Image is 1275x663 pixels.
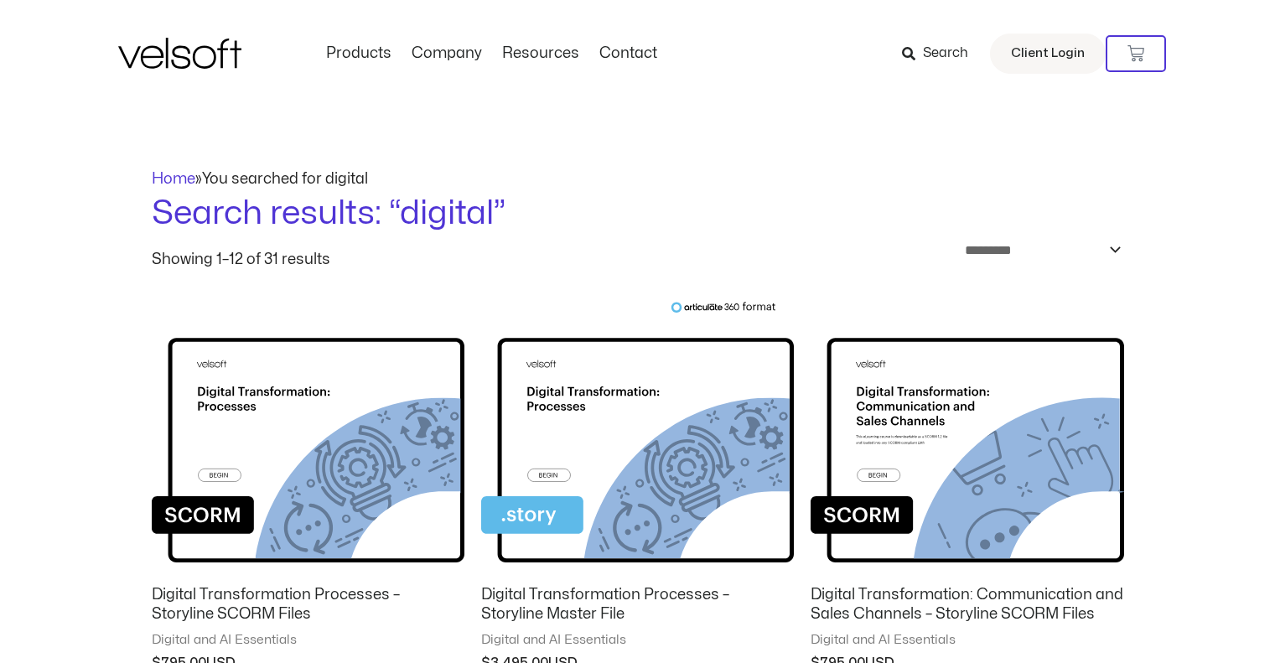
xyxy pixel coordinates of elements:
h1: Search results: “digital” [152,190,1124,237]
img: Digital Transformation Processes - Storyline SCORM Files [152,301,464,573]
span: » [152,172,368,186]
span: Digital and AI Essentials [481,632,794,649]
span: Search [923,43,968,65]
a: Client Login [990,34,1106,74]
a: ResourcesMenu Toggle [492,44,589,63]
span: You searched for digital [202,172,368,186]
img: Velsoft Training Materials [118,38,241,69]
span: Digital and AI Essentials [152,632,464,649]
a: CompanyMenu Toggle [402,44,492,63]
span: Digital and AI Essentials [811,632,1123,649]
img: Digital Transformation Processes - Storyline Master File [481,301,794,573]
span: Client Login [1011,43,1085,65]
a: Digital Transformation Processes – Storyline Master File [481,585,794,632]
h2: Digital Transformation Processes – Storyline Master File [481,585,794,624]
h2: Digital Transformation Processes – Storyline SCORM Files [152,585,464,624]
a: Home [152,172,195,186]
select: Shop order [954,237,1124,263]
a: Digital Transformation: Communication and Sales Channels – Storyline SCORM Files [811,585,1123,632]
nav: Menu [316,44,667,63]
a: Digital Transformation Processes – Storyline SCORM Files [152,585,464,632]
a: Search [902,39,980,68]
h2: Digital Transformation: Communication and Sales Channels – Storyline SCORM Files [811,585,1123,624]
a: ProductsMenu Toggle [316,44,402,63]
img: Digital Transformation: Communication and Sales Channels - Storyline SCORM Files [811,301,1123,573]
p: Showing 1–12 of 31 results [152,252,330,267]
a: ContactMenu Toggle [589,44,667,63]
